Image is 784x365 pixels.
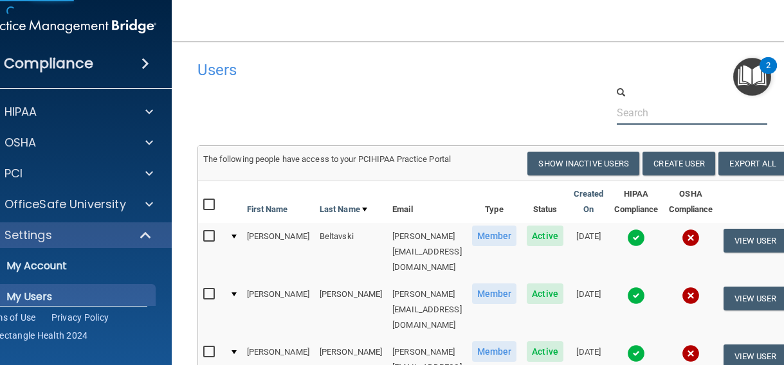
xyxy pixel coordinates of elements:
span: Member [472,341,517,362]
span: Active [527,226,563,246]
img: tick.e7d51cea.svg [627,344,645,362]
td: [PERSON_NAME] [315,281,387,339]
span: Member [472,226,517,246]
td: [PERSON_NAME] [242,223,315,281]
input: Search [617,101,768,125]
td: [PERSON_NAME] [242,281,315,339]
img: cross.ca9f0e7f.svg [682,229,700,247]
td: [DATE] [569,223,609,281]
span: Active [527,341,563,362]
th: Type [467,181,522,223]
p: Settings [5,227,52,243]
h4: Compliance [4,55,93,73]
p: OfficeSafe University [5,197,126,212]
img: tick.e7d51cea.svg [627,229,645,247]
span: The following people have access to your PCIHIPAA Practice Portal [203,154,451,164]
td: Beltavski [315,223,387,281]
a: Last Name [320,202,367,217]
span: Member [472,283,517,304]
button: Show Inactive Users [527,152,639,175]
p: OSHA [5,135,37,150]
iframe: Drift Widget Chat Controller [561,274,769,325]
a: First Name [247,202,288,217]
button: Create User [643,152,715,175]
th: OSHA Compliance [664,181,718,223]
th: Email [387,181,467,223]
span: Active [527,283,563,304]
p: PCI [5,166,23,181]
th: HIPAA Compliance [609,181,664,223]
img: cross.ca9f0e7f.svg [682,344,700,362]
td: [PERSON_NAME][EMAIL_ADDRESS][DOMAIN_NAME] [387,281,467,339]
th: Status [522,181,569,223]
a: Created On [574,186,604,217]
td: [PERSON_NAME][EMAIL_ADDRESS][DOMAIN_NAME] [387,223,467,281]
a: Privacy Policy [51,311,109,324]
h4: Users [197,62,537,78]
div: 2 [766,66,770,82]
button: Open Resource Center, 2 new notifications [733,58,771,96]
p: HIPAA [5,104,37,120]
